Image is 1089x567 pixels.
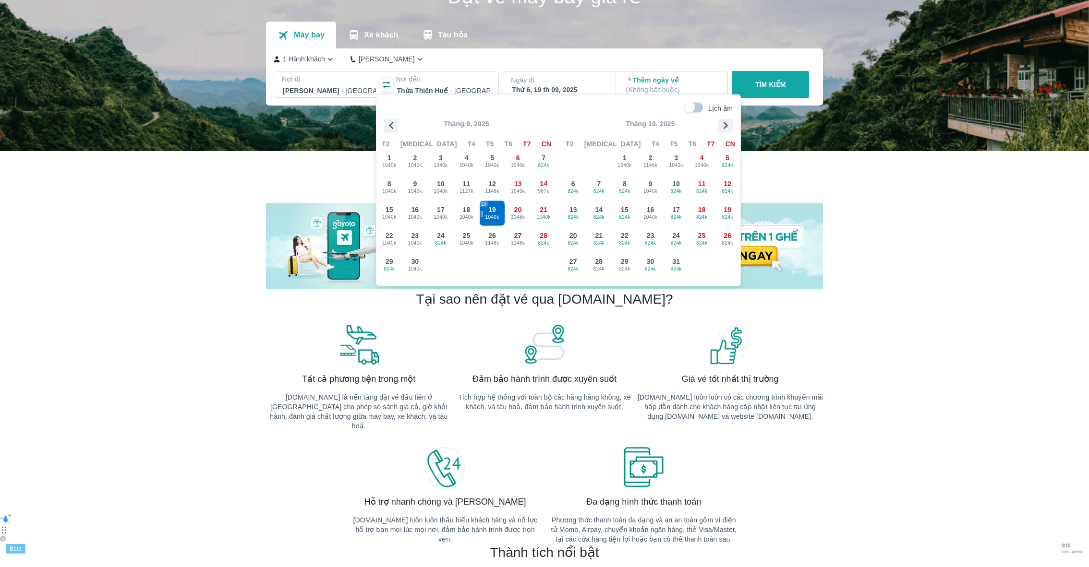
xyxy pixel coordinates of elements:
[403,239,428,247] span: 1040k
[454,226,480,252] button: 251040k
[664,161,689,169] span: 1040k
[638,149,664,175] button: 21148k
[423,446,467,488] img: banner
[560,175,586,201] button: 6824k
[621,205,629,214] span: 15
[672,231,680,240] span: 24
[689,201,715,226] button: 18824k
[387,153,391,163] span: 1
[586,175,612,201] button: 7824k
[595,205,603,214] span: 14
[531,161,556,169] span: 824k
[587,187,612,195] span: 824k
[364,496,526,508] span: Hỗ trợ nhanh chóng và [PERSON_NAME]
[505,149,531,175] button: 61040k
[560,226,586,252] button: 20824k
[376,175,402,201] button: 81040k
[612,239,637,247] span: 824k
[437,205,445,214] span: 17
[454,201,480,226] button: 181040k
[428,149,454,175] button: 31040k
[621,257,629,266] span: 29
[597,179,601,189] span: 7
[672,205,680,214] span: 17
[663,149,689,175] button: 31040k
[506,187,531,195] span: 1040k
[411,257,419,266] span: 30
[689,139,696,149] span: T6
[726,139,735,149] span: CN
[428,226,454,252] button: 24824k
[490,153,494,163] span: 5
[623,153,627,163] span: 1
[480,213,505,221] span: 1040k
[626,85,719,94] p: ( Không bắt buộc )
[561,213,586,221] span: 824k
[647,205,654,214] span: 16
[514,179,522,189] span: 13
[714,149,740,175] button: 5824k
[377,265,402,272] span: 824k
[454,187,479,195] span: 1127k
[690,239,714,247] span: 824k
[531,213,556,221] span: 1040k
[396,74,491,84] p: Nơi đến
[664,187,689,195] span: 824k
[402,149,428,175] button: 21040k
[638,187,663,195] span: 1040k
[266,203,823,289] img: banner-home
[506,213,531,221] span: 1148k
[266,392,452,431] p: [DOMAIN_NAME] là nền tảng đặt vé đầu tiên ở [GEOGRAPHIC_DATA] cho phép so sánh giá cả, giờ khởi h...
[700,153,704,163] span: 4
[511,75,606,85] p: Ngày đi
[672,257,680,266] span: 31
[465,153,469,163] span: 4
[652,139,659,149] span: T4
[274,54,335,64] button: 1 Hành khách
[672,179,680,189] span: 10
[638,201,664,226] button: 161040k
[376,252,402,278] button: 29824k
[584,139,641,149] span: [MEDICAL_DATA]
[569,257,577,266] span: 27
[663,201,689,226] button: 17824k
[266,22,479,48] div: transportation tabs
[595,231,603,240] span: 21
[587,265,612,272] span: 824k
[523,323,566,366] img: banner
[531,226,557,252] button: 28824k
[428,175,454,201] button: 101040k
[715,239,740,247] span: 824k
[698,179,706,189] span: 11
[715,161,740,169] span: 824k
[621,231,629,240] span: 22
[506,239,531,247] span: 1148k
[479,201,505,226] button: ||191040k
[387,179,391,189] span: 8
[523,139,531,149] span: T7
[560,119,740,129] p: Tháng 10, 2025
[715,187,740,195] span: 824k
[294,30,325,40] p: Máy bay
[377,213,402,221] span: 1040k
[403,161,428,169] span: 1040k
[454,175,480,201] button: 111127k
[376,226,402,252] button: 221040k
[376,119,557,129] p: Tháng 9, 2025
[1061,543,1083,549] span: 0 / 10
[638,226,664,252] button: 23824k
[587,213,612,221] span: 824k
[612,187,637,195] span: 824k
[551,515,737,544] p: Phương thức thanh toán đa dạng và an an toàn gồm ví điện tử Momo, Airpay, chuyển khoản ngân hàng,...
[490,544,599,561] h2: Thành tích nổi bật
[266,166,823,184] h2: Chương trình giảm giá
[542,139,551,149] span: CN
[376,149,402,175] button: 11040k
[560,201,586,226] button: 13824k
[479,175,505,201] button: 121148k
[674,153,678,163] span: 3
[505,201,531,226] button: 201148k
[428,201,454,226] button: 171040k
[586,201,612,226] button: 14824k
[612,213,637,221] span: 824k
